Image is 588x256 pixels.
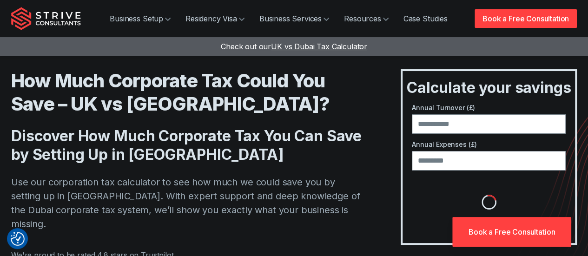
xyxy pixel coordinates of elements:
h1: How Much Corporate Tax Could You Save – UK vs [GEOGRAPHIC_DATA]? [11,69,363,116]
span: UK vs Dubai Tax Calculator [271,42,367,51]
a: Business Services [252,9,337,28]
a: Residency Visa [178,9,252,28]
a: Book a Free Consultation [452,217,571,247]
a: Book a Free Consultation [475,9,577,28]
button: Consent Preferences [11,232,25,246]
a: Case Studies [396,9,455,28]
h3: Calculate your savings [406,79,571,97]
a: Resources [337,9,396,28]
label: Annual Expenses (£) [412,139,566,149]
img: Revisit consent button [11,232,25,246]
label: Annual Turnover (£) [412,103,566,112]
h2: Discover How Much Corporate Tax You Can Save by Setting Up in [GEOGRAPHIC_DATA] [11,127,363,164]
img: Strive Consultants [11,7,81,30]
a: Business Setup [102,9,178,28]
p: Use our corporation tax calculator to see how much we could save you by setting up in [GEOGRAPHIC... [11,175,363,231]
a: Check out ourUK vs Dubai Tax Calculator [221,42,367,51]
